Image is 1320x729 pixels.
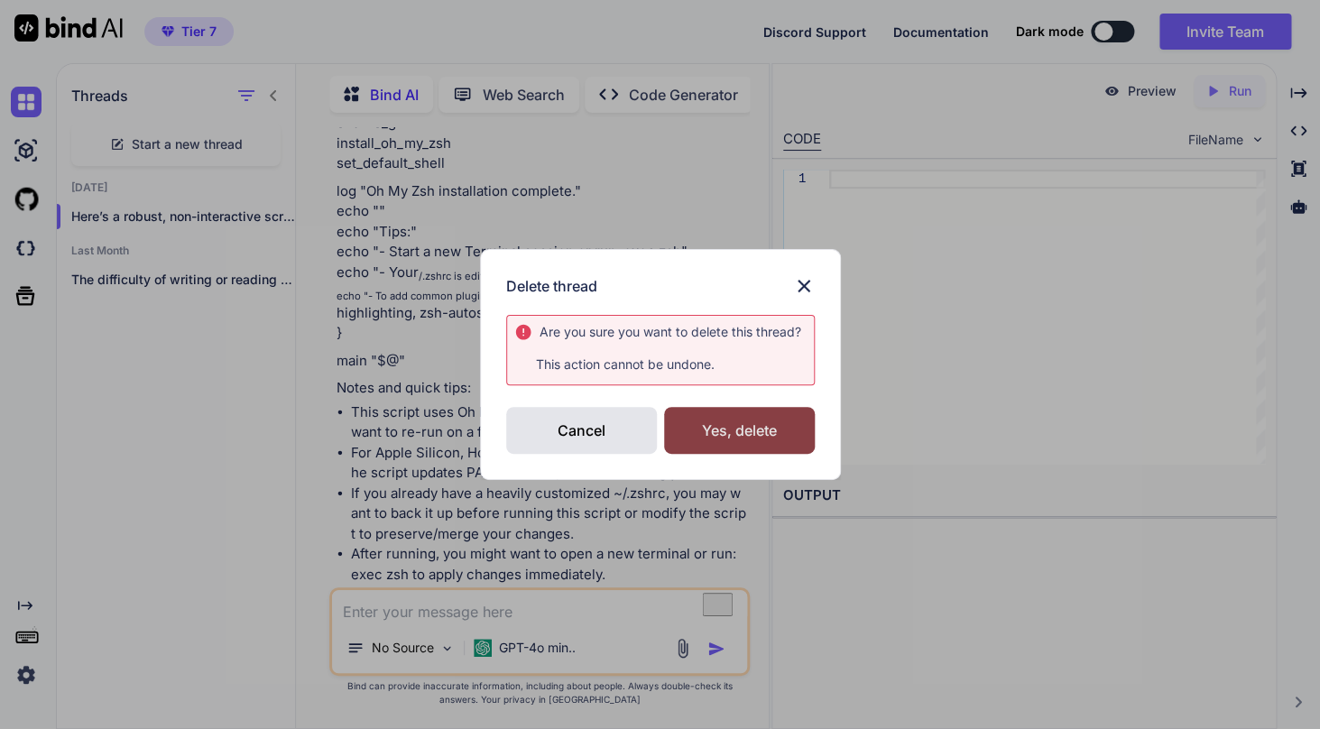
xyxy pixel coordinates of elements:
[506,407,657,454] div: Cancel
[664,407,815,454] div: Yes, delete
[540,323,801,341] div: Are you sure you want to delete this ?
[793,275,815,297] img: close
[506,275,597,297] h3: Delete thread
[514,355,814,374] p: This action cannot be undone.
[752,324,795,339] span: thread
